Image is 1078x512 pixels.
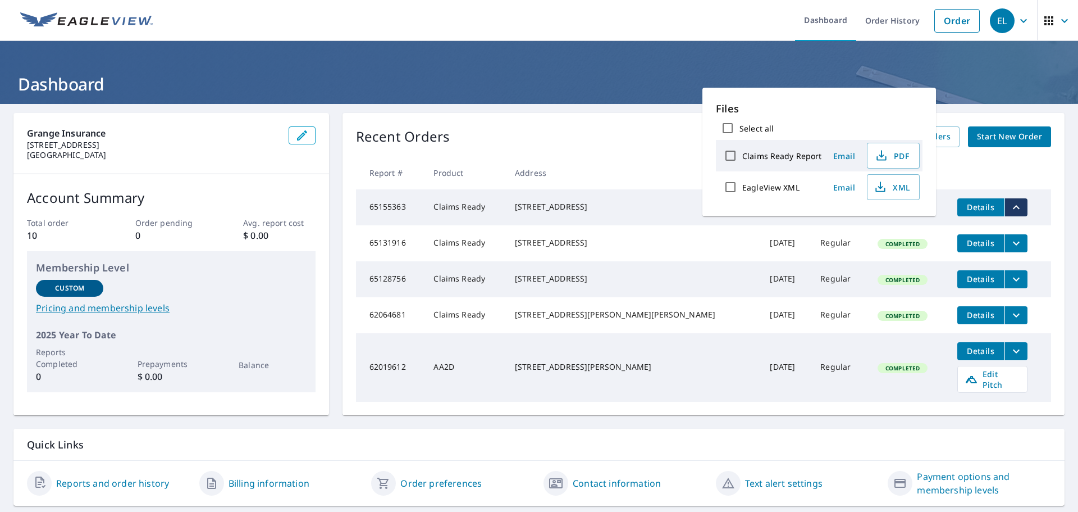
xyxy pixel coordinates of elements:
div: [STREET_ADDRESS][PERSON_NAME] [515,361,752,373]
a: Order [934,9,980,33]
td: 65131916 [356,225,425,261]
button: detailsBtn-65155363 [957,198,1004,216]
td: [DATE] [761,225,811,261]
div: [STREET_ADDRESS][PERSON_NAME][PERSON_NAME] [515,309,752,320]
p: 10 [27,229,99,242]
span: Email [831,182,858,193]
button: filesDropdownBtn-62064681 [1004,306,1027,324]
td: [DATE] [761,333,811,402]
p: Membership Level [36,260,307,275]
a: Text alert settings [745,477,823,490]
a: Order preferences [400,477,482,490]
th: Product [424,156,506,189]
p: Grange Insurance [27,126,280,140]
button: filesDropdownBtn-62019612 [1004,342,1027,360]
label: EagleView XML [742,182,800,193]
label: Select all [739,123,774,134]
p: Custom [55,283,84,293]
p: Account Summary [27,188,316,208]
a: Payment options and membership levels [917,470,1051,497]
td: Claims Ready [424,225,506,261]
span: Details [964,310,998,320]
span: Completed [879,312,926,320]
div: [STREET_ADDRESS] [515,201,752,212]
td: Regular [811,261,869,297]
p: Reports Completed [36,346,103,370]
span: Email [831,151,858,161]
label: Claims Ready Report [742,151,822,161]
td: 65155363 [356,189,425,225]
span: XML [874,180,910,194]
button: detailsBtn-62019612 [957,342,1004,360]
p: Quick Links [27,438,1051,452]
p: [STREET_ADDRESS] [27,140,280,150]
td: Regular [811,297,869,333]
td: [DATE] [761,297,811,333]
button: filesDropdownBtn-65131916 [1004,234,1027,252]
p: $ 0.00 [138,370,205,383]
p: 0 [135,229,207,242]
p: Order pending [135,217,207,229]
span: PDF [874,149,910,162]
img: EV Logo [20,12,153,29]
td: Regular [811,225,869,261]
span: Start New Order [977,130,1042,144]
span: Completed [879,276,926,284]
p: Total order [27,217,99,229]
td: Regular [811,333,869,402]
div: [STREET_ADDRESS] [515,237,752,248]
th: Address [506,156,761,189]
button: PDF [867,143,920,169]
h1: Dashboard [13,73,1065,96]
button: detailsBtn-65131916 [957,234,1004,252]
p: Recent Orders [356,126,450,147]
button: Email [826,179,862,196]
p: $ 0.00 [243,229,315,242]
th: Report # [356,156,425,189]
a: Start New Order [968,126,1051,147]
span: Completed [879,364,926,372]
td: Claims Ready [424,297,506,333]
td: 62019612 [356,333,425,402]
span: Details [964,238,998,248]
td: 65128756 [356,261,425,297]
div: [STREET_ADDRESS] [515,273,752,284]
button: filesDropdownBtn-65155363 [1004,198,1027,216]
span: Completed [879,240,926,248]
p: [GEOGRAPHIC_DATA] [27,150,280,160]
td: Claims Ready [424,189,506,225]
a: Contact information [573,477,661,490]
p: Avg. report cost [243,217,315,229]
button: Email [826,147,862,165]
p: Prepayments [138,358,205,370]
span: Edit Pitch [965,369,1020,390]
button: XML [867,174,920,200]
button: filesDropdownBtn-65128756 [1004,270,1027,288]
span: Details [964,202,998,212]
a: Reports and order history [56,477,169,490]
div: EL [990,8,1015,33]
p: Files [716,101,922,116]
td: 62064681 [356,297,425,333]
p: 2025 Year To Date [36,328,307,342]
p: 0 [36,370,103,383]
a: Edit Pitch [957,366,1027,393]
p: Balance [239,359,306,371]
td: [DATE] [761,261,811,297]
button: detailsBtn-65128756 [957,270,1004,288]
a: Billing information [229,477,309,490]
button: detailsBtn-62064681 [957,306,1004,324]
td: AA2D [424,333,506,402]
span: Details [964,274,998,284]
td: Claims Ready [424,261,506,297]
a: Pricing and membership levels [36,301,307,315]
span: Details [964,346,998,356]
